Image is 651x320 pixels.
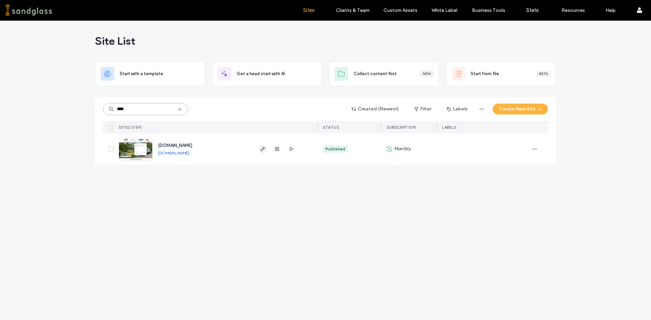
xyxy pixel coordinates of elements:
span: SITES (1/59) [119,125,142,130]
span: Start with a template [120,70,163,77]
label: Resources [561,7,585,13]
span: Get a head start with AI [237,70,285,77]
label: Clients & Team [336,7,370,13]
label: White Label [432,7,457,13]
div: Collect content firstNew [329,61,439,86]
span: STATUS [323,125,339,130]
div: Published [325,146,345,152]
label: Custom Assets [383,7,417,13]
span: LABELS [442,125,456,130]
span: Monthly [395,146,411,152]
span: Site List [95,34,135,48]
div: Start with a template [95,61,205,86]
span: SUBSCRIPTION [387,125,415,130]
button: Create New Site [493,104,548,114]
button: Labels [441,104,474,114]
label: Help [606,7,616,13]
button: Filter [408,104,438,114]
a: [DOMAIN_NAME] [158,143,192,148]
label: Sites [303,7,315,13]
span: Start from file [471,70,499,77]
div: New [420,71,433,77]
a: [DOMAIN_NAME] [158,150,189,155]
label: Stats [526,7,539,13]
button: Created (Newest) [346,104,405,114]
span: Collect content first [354,70,397,77]
div: Start from fileBeta [446,61,556,86]
div: Beta [536,71,550,77]
span: Help [15,5,29,11]
label: Business Tools [472,7,505,13]
div: Get a head start with AI [212,61,322,86]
